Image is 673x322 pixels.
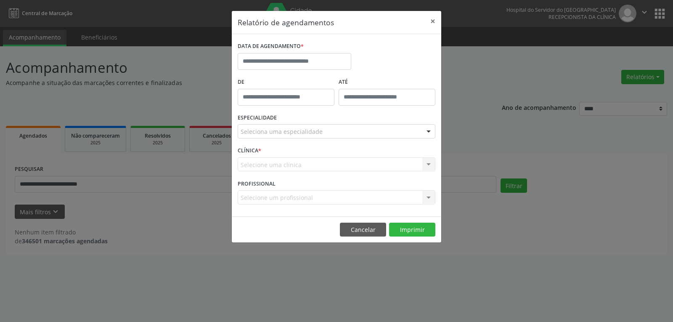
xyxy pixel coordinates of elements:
button: Cancelar [340,223,386,237]
label: DATA DE AGENDAMENTO [238,40,304,53]
span: Seleciona uma especialidade [241,127,323,136]
label: ATÉ [339,76,435,89]
h5: Relatório de agendamentos [238,17,334,28]
button: Imprimir [389,223,435,237]
label: CLÍNICA [238,144,261,157]
label: ESPECIALIDADE [238,112,277,125]
label: De [238,76,334,89]
button: Close [424,11,441,32]
label: PROFISSIONAL [238,177,276,190]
